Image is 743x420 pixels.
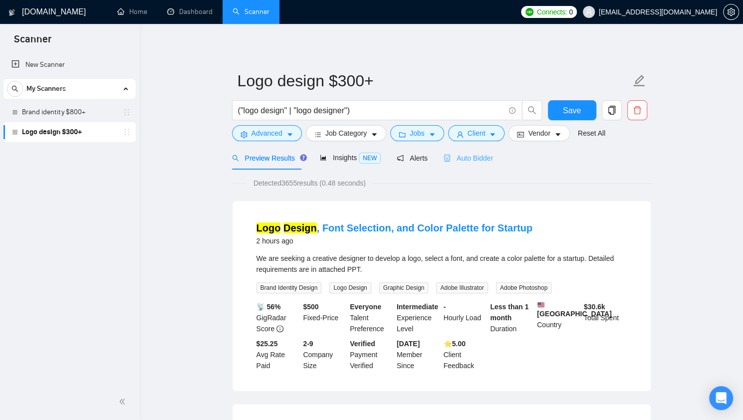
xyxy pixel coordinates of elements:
[522,100,542,120] button: search
[123,108,131,116] span: holder
[238,104,504,117] input: Search Freelance Jobs...
[582,301,629,334] div: Total Spent
[509,107,515,114] span: info-circle
[276,325,283,332] span: info-circle
[633,74,646,87] span: edit
[299,153,308,162] div: Tooltip anchor
[399,131,406,138] span: folder
[379,282,429,293] span: Graphic Design
[283,222,317,233] mark: Design
[488,301,535,334] div: Duration
[410,128,425,139] span: Jobs
[26,79,66,99] span: My Scanners
[537,301,612,318] b: [GEOGRAPHIC_DATA]
[117,7,147,16] a: homeHome
[303,340,313,348] b: 2-9
[442,338,489,371] div: Client Feedback
[301,338,348,371] div: Company Size
[489,131,496,138] span: caret-down
[395,301,442,334] div: Experience Level
[442,301,489,334] div: Hourly Load
[537,6,567,17] span: Connects:
[314,131,321,138] span: bars
[444,155,451,162] span: robot
[303,303,318,311] b: $ 500
[256,253,627,275] div: We are seeking a creative designer to develop a logo, select a font, and create a color palette f...
[535,301,582,334] div: Country
[554,131,561,138] span: caret-down
[254,301,301,334] div: GigRadar Score
[468,128,486,139] span: Client
[241,131,248,138] span: setting
[232,154,304,162] span: Preview Results
[3,55,136,75] li: New Scanner
[444,154,493,162] span: Auto Bidder
[167,7,213,16] a: dashboardDashboard
[444,340,466,348] b: ⭐️ 5.00
[444,303,446,311] b: -
[254,338,301,371] div: Avg Rate Paid
[436,282,488,293] span: Adobe Illustrator
[325,128,367,139] span: Job Category
[7,85,22,92] span: search
[256,222,532,233] a: Logo Design, Font Selection, and Color Palette for Startup
[123,128,131,136] span: holder
[448,125,505,141] button: userClientcaret-down
[348,301,395,334] div: Talent Preference
[22,122,117,142] a: Logo design $300+
[490,303,528,322] b: Less than 1 month
[247,178,373,189] span: Detected 3655 results (0.48 seconds)
[563,104,581,117] span: Save
[301,301,348,334] div: Fixed-Price
[397,303,438,311] b: Intermediate
[709,386,733,410] div: Open Intercom Messenger
[306,125,386,141] button: barsJob Categorycaret-down
[723,8,739,16] a: setting
[585,8,592,15] span: user
[22,102,117,122] a: Brand identity $800+
[390,125,444,141] button: folderJobscaret-down
[602,100,622,120] button: copy
[329,282,371,293] span: Logo Design
[320,154,381,162] span: Insights
[8,4,15,20] img: logo
[397,155,404,162] span: notification
[628,106,647,115] span: delete
[496,282,551,293] span: Adobe Photoshop
[602,106,621,115] span: copy
[251,128,282,139] span: Advanced
[627,100,647,120] button: delete
[256,340,278,348] b: $25.25
[256,235,532,247] div: 2 hours ago
[525,8,533,16] img: upwork-logo.png
[723,4,739,20] button: setting
[508,125,569,141] button: idcardVendorcaret-down
[584,303,605,311] b: $ 30.6k
[6,32,59,53] span: Scanner
[371,131,378,138] span: caret-down
[286,131,293,138] span: caret-down
[548,100,596,120] button: Save
[528,128,550,139] span: Vendor
[457,131,464,138] span: user
[256,282,322,293] span: Brand Identity Design
[569,6,573,17] span: 0
[517,131,524,138] span: idcard
[395,338,442,371] div: Member Since
[429,131,436,138] span: caret-down
[537,301,544,308] img: 🇺🇸
[232,125,302,141] button: settingAdvancedcaret-down
[256,303,281,311] b: 📡 56%
[238,68,631,93] input: Scanner name...
[397,154,428,162] span: Alerts
[350,303,381,311] b: Everyone
[320,154,327,161] span: area-chart
[232,155,239,162] span: search
[578,128,605,139] a: Reset All
[119,397,129,407] span: double-left
[11,55,128,75] a: New Scanner
[350,340,375,348] b: Verified
[359,153,381,164] span: NEW
[3,79,136,142] li: My Scanners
